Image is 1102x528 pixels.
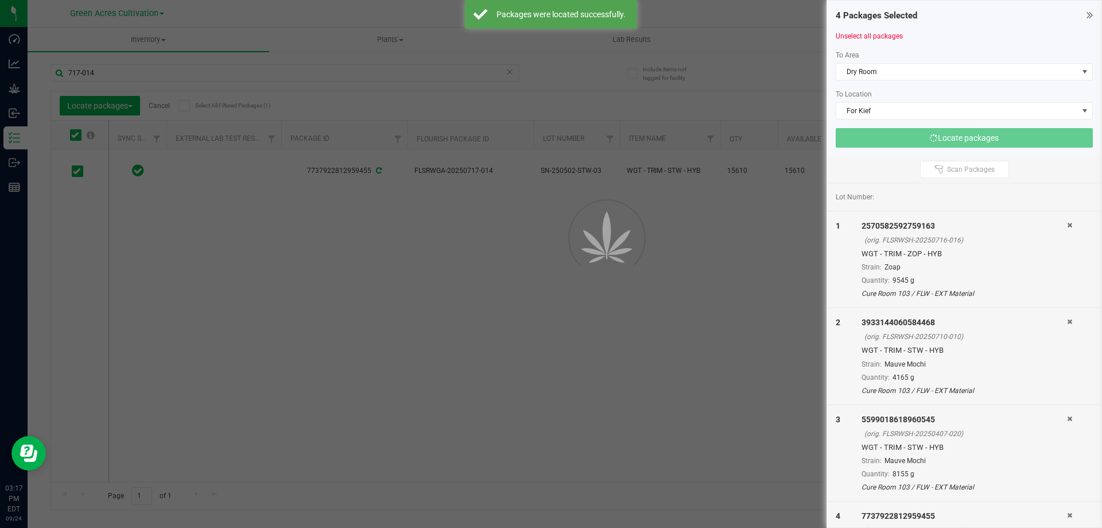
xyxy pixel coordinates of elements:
[836,90,872,98] span: To Location
[884,263,901,271] span: Zoap
[11,436,46,471] iframe: Resource center
[893,373,914,381] span: 4165 g
[862,457,882,465] span: Strain:
[862,442,1067,453] div: WGT - TRIM - STW - HYB
[884,457,926,465] span: Mauve Mochi
[836,64,1078,80] span: Dry Room
[862,317,1067,329] div: 3933144060584468
[864,235,1067,245] div: (orig. FLSRWSH-20250716-016)
[893,470,914,478] span: 8155 g
[836,128,1093,148] button: Locate packages
[862,510,1067,522] div: 7737922812959455
[920,161,1009,178] button: Scan Packages
[862,373,890,381] span: Quantity:
[836,32,903,40] a: Unselect all packages
[862,360,882,368] span: Strain:
[836,51,859,59] span: To Area
[862,345,1067,356] div: WGT - TRIM - STW - HYB
[836,221,840,230] span: 1
[862,386,1067,396] div: Cure Room 103 / FLW - EXT Material
[864,429,1067,439] div: (orig. FLSRWSH-20250407-020)
[862,220,1067,232] div: 2570582592759163
[836,103,1078,119] span: For Kief
[864,332,1067,342] div: (orig. FLSRWSH-20250710-010)
[836,511,840,521] span: 4
[947,165,995,174] span: Scan Packages
[862,470,890,478] span: Quantity:
[862,276,890,284] span: Quantity:
[884,360,926,368] span: Mauve Mochi
[494,9,628,20] div: Packages were located successfully.
[862,248,1067,260] div: WGT - TRIM - ZOP - HYB
[893,276,914,284] span: 9545 g
[862,414,1067,426] div: 5599018618960545
[862,288,1067,299] div: Cure Room 103 / FLW - EXT Material
[836,318,840,327] span: 2
[836,415,840,424] span: 3
[862,263,882,271] span: Strain:
[862,482,1067,492] div: Cure Room 103 / FLW - EXT Material
[836,192,874,202] span: Lot Number:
